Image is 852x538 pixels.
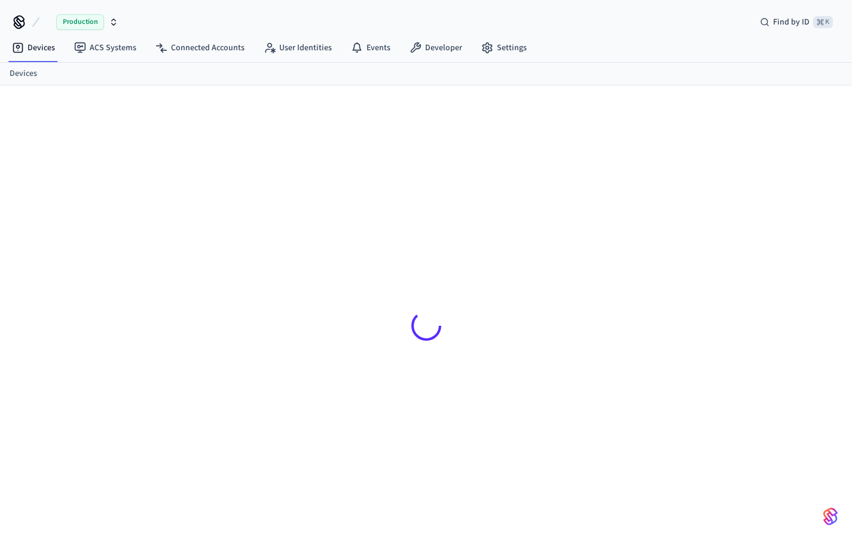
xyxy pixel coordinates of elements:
[773,16,810,28] span: Find by ID
[146,37,254,59] a: Connected Accounts
[400,37,472,59] a: Developer
[254,37,341,59] a: User Identities
[65,37,146,59] a: ACS Systems
[750,11,842,33] div: Find by ID⌘ K
[2,37,65,59] a: Devices
[813,16,833,28] span: ⌘ K
[472,37,536,59] a: Settings
[10,68,37,80] a: Devices
[823,507,838,526] img: SeamLogoGradient.69752ec5.svg
[56,14,104,30] span: Production
[341,37,400,59] a: Events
